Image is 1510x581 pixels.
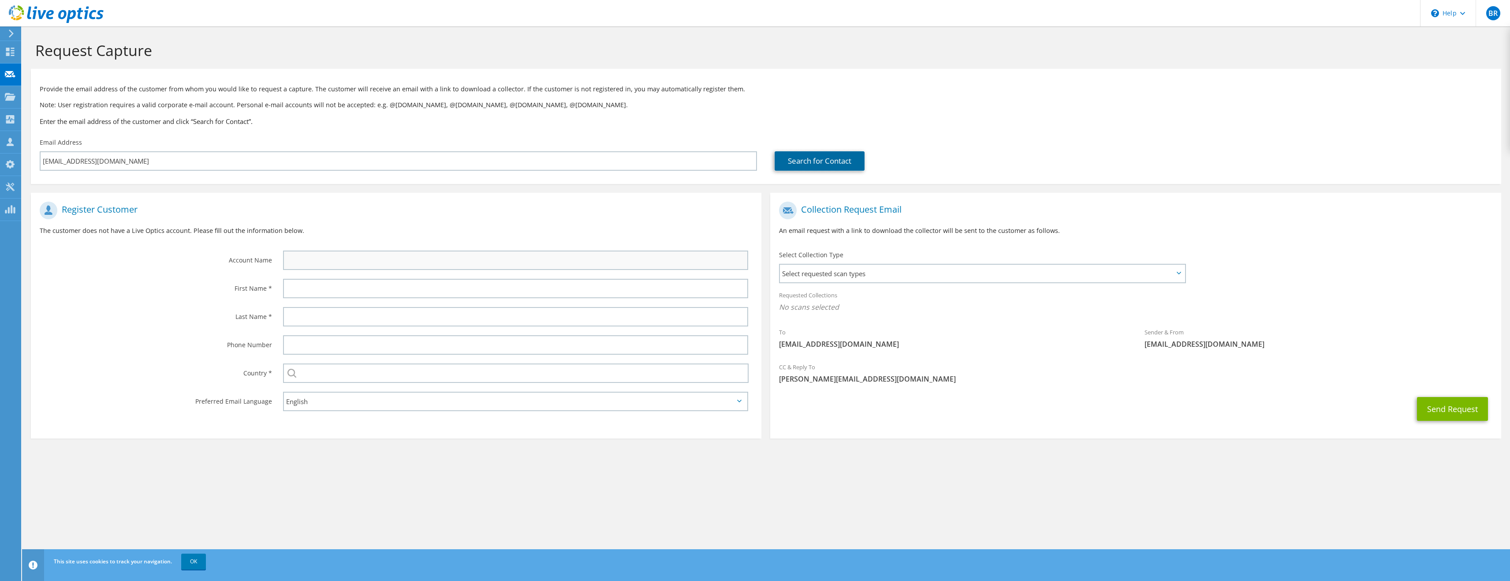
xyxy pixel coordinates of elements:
p: An email request with a link to download the collector will be sent to the customer as follows. [779,226,1492,236]
svg: \n [1431,9,1439,17]
p: The customer does not have a Live Optics account. Please fill out the information below. [40,226,753,236]
label: Country * [40,364,272,378]
label: Last Name * [40,307,272,321]
a: OK [181,554,206,570]
h3: Enter the email address of the customer and click “Search for Contact”. [40,116,1492,126]
h1: Register Customer [40,202,748,219]
button: Send Request [1417,397,1488,421]
span: [EMAIL_ADDRESS][DOMAIN_NAME] [1145,339,1492,349]
p: Note: User registration requires a valid corporate e-mail account. Personal e-mail accounts will ... [40,100,1492,110]
h1: Request Capture [35,41,1492,60]
label: Account Name [40,251,272,265]
div: Requested Collections [770,286,1501,319]
label: Select Collection Type [779,251,843,259]
p: Provide the email address of the customer from whom you would like to request a capture. The cust... [40,84,1492,94]
span: [PERSON_NAME][EMAIL_ADDRESS][DOMAIN_NAME] [779,374,1492,384]
label: Preferred Email Language [40,392,272,406]
div: Sender & From [1136,323,1501,353]
span: Select requested scan types [780,265,1185,282]
h1: Collection Request Email [779,202,1488,219]
label: Email Address [40,138,82,147]
span: BR [1486,6,1500,20]
span: This site uses cookies to track your navigation. [54,558,172,565]
span: [EMAIL_ADDRESS][DOMAIN_NAME] [779,339,1127,349]
div: CC & Reply To [770,358,1501,388]
label: Phone Number [40,335,272,349]
span: No scans selected [779,302,1492,312]
label: First Name * [40,279,272,293]
div: To [770,323,1136,353]
a: Search for Contact [775,151,865,171]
